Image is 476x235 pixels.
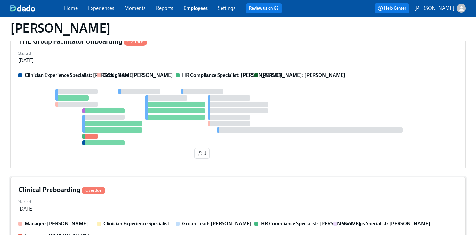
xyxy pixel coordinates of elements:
a: Employees [183,5,208,11]
h1: [PERSON_NAME] [10,20,111,36]
button: 1 [194,148,210,159]
a: Review us on G2 [249,5,279,12]
strong: HR Compliance Specialist: [PERSON_NAME] [261,221,360,227]
strong: Clinician Experience Specialist: [PERSON_NAME] [25,72,134,78]
div: [DATE] [18,206,34,213]
div: [DATE] [18,57,34,64]
h4: Clinical Preboarding [18,185,105,195]
img: dado [10,5,35,12]
a: Reports [156,5,173,11]
a: Moments [125,5,146,11]
strong: Manager: [PERSON_NAME] [25,221,88,227]
span: Overdue [124,39,147,44]
button: Review us on G2 [246,3,282,13]
span: 1 [198,150,206,157]
a: Settings [218,5,236,11]
label: Started [18,50,34,57]
label: Started [18,199,34,206]
h4: THE Group Facilitator Onboarding [18,36,147,46]
strong: Group Lead: [PERSON_NAME] [182,221,252,227]
button: [PERSON_NAME] [415,4,466,13]
strong: Clinician Experience Specialist [103,221,169,227]
a: dado [10,5,64,12]
a: Home [64,5,78,11]
strong: HR Compliance Specialist: [PERSON_NAME] [182,72,282,78]
strong: Group Lead: [PERSON_NAME] [103,72,173,78]
span: Help Center [378,5,406,12]
strong: People Ops Specialist: [PERSON_NAME] [340,221,430,227]
span: Overdue [82,188,105,193]
strong: [PERSON_NAME]: [PERSON_NAME] [261,72,345,78]
button: Help Center [375,3,409,13]
a: Experiences [88,5,114,11]
p: [PERSON_NAME] [415,5,454,12]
